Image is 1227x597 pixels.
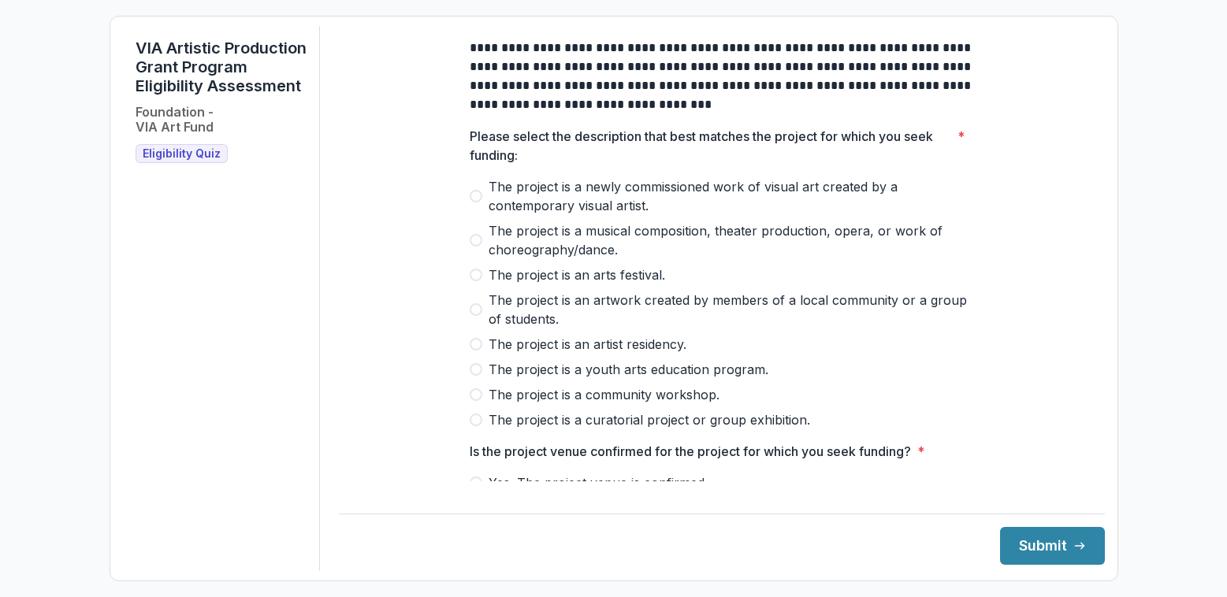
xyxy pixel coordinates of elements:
h2: Foundation - VIA Art Fund [136,105,214,135]
span: The project is an artwork created by members of a local community or a group of students. [489,291,974,328]
span: The project is an arts festival. [489,265,665,284]
p: Is the project venue confirmed for the project for which you seek funding? [470,442,911,461]
span: The project is a youth arts education program. [489,360,768,379]
span: The project is a newly commissioned work of visual art created by a contemporary visual artist. [489,177,974,215]
span: The project is a curatorial project or group exhibition. [489,410,810,429]
button: Submit [1000,527,1105,565]
h1: VIA Artistic Production Grant Program Eligibility Assessment [136,39,307,95]
span: Yes. The project venue is confirmed. [489,473,708,492]
span: The project is an artist residency. [489,335,686,354]
span: The project is a musical composition, theater production, opera, or work of choreography/dance. [489,221,974,259]
span: The project is a community workshop. [489,385,719,404]
span: Eligibility Quiz [143,147,221,161]
p: Please select the description that best matches the project for which you seek funding: [470,127,951,165]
